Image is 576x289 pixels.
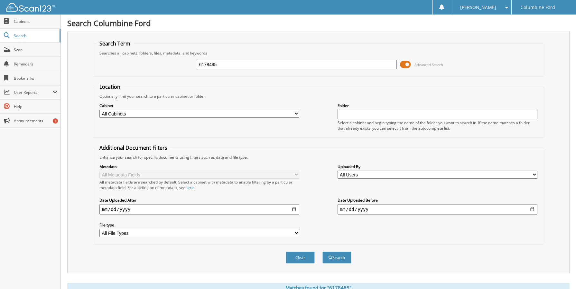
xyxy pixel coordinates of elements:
[14,104,57,109] span: Help
[6,3,55,12] img: scan123-logo-white.svg
[96,94,541,99] div: Optionally limit your search to a particular cabinet or folder
[338,120,537,131] div: Select a cabinet and begin typing the name of the folder you want to search in. If the name match...
[96,50,541,56] div: Searches all cabinets, folders, files, metadata, and keywords
[322,252,351,264] button: Search
[99,204,299,214] input: start
[338,197,537,203] label: Date Uploaded Before
[14,19,57,24] span: Cabinets
[96,144,171,151] legend: Additional Document Filters
[99,222,299,228] label: File type
[67,18,570,28] h1: Search Columbine Ford
[521,5,555,9] span: Columbine Ford
[96,83,124,90] legend: Location
[99,197,299,203] label: Date Uploaded After
[338,204,537,214] input: end
[14,90,53,95] span: User Reports
[14,61,57,67] span: Reminders
[338,103,537,108] label: Folder
[14,75,57,81] span: Bookmarks
[96,40,134,47] legend: Search Term
[99,164,299,169] label: Metadata
[99,103,299,108] label: Cabinet
[99,179,299,190] div: All metadata fields are searched by default. Select a cabinet with metadata to enable filtering b...
[96,154,541,160] div: Enhance your search for specific documents using filters such as date and file type.
[14,47,57,53] span: Scan
[338,164,537,169] label: Uploaded By
[460,5,496,9] span: [PERSON_NAME]
[185,185,194,190] a: here
[14,118,57,124] span: Announcements
[53,118,58,124] div: 1
[14,33,56,38] span: Search
[414,62,443,67] span: Advanced Search
[286,252,315,264] button: Clear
